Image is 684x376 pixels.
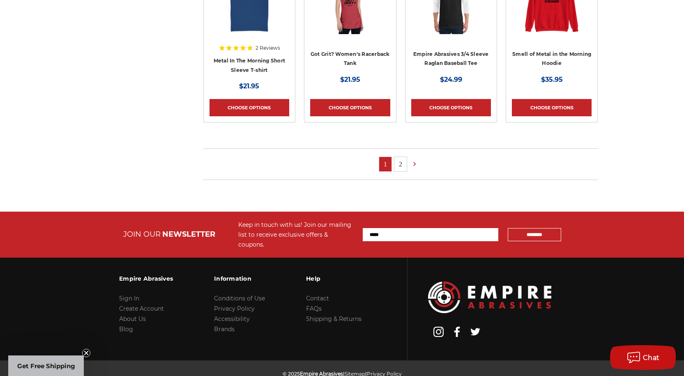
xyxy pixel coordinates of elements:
img: Empire Abrasives Logo Image [428,281,551,313]
a: 1 [379,157,392,171]
a: Choose Options [512,99,592,116]
a: 2 [394,157,407,171]
a: Create Account [119,305,164,312]
a: Choose Options [210,99,289,116]
a: Empire Abrasives 3/4 Sleeve Raglan Baseball Tee [413,51,489,67]
a: Brands [214,325,235,333]
a: Contact [306,295,329,302]
span: $21.95 [239,82,259,90]
a: Choose Options [310,99,390,116]
span: $35.95 [541,76,563,83]
a: Shipping & Returns [306,315,362,323]
h3: Empire Abrasives [119,270,173,287]
a: Got Grit? Women's Racerback Tank [311,51,390,67]
a: Smell of Metal in the Morning Hoodie [512,51,591,67]
span: NEWSLETTER [162,230,215,239]
div: Keep in touch with us! Join our mailing list to receive exclusive offers & coupons. [238,220,355,249]
span: $24.99 [440,76,462,83]
span: JOIN OUR [123,230,161,239]
span: Chat [643,354,660,362]
a: Accessibility [214,315,250,323]
h3: Help [306,270,362,287]
a: Choose Options [411,99,491,116]
button: Close teaser [82,349,90,357]
h3: Information [214,270,265,287]
a: Sign In [119,295,139,302]
a: Privacy Policy [214,305,255,312]
button: Chat [610,345,676,370]
a: Blog [119,325,133,333]
span: $21.95 [340,76,360,83]
a: FAQs [306,305,322,312]
span: Get Free Shipping [17,362,75,370]
span: 2 Reviews [256,46,280,51]
div: Get Free ShippingClose teaser [8,355,84,376]
a: About Us [119,315,146,323]
a: Conditions of Use [214,295,265,302]
a: Metal In The Morning Short Sleeve T-shirt [214,58,286,73]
